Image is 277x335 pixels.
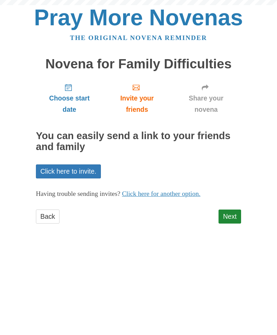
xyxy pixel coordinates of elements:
[36,57,241,71] h1: Novena for Family Difficulties
[36,210,60,224] a: Back
[36,78,103,119] a: Choose start date
[219,210,241,224] a: Next
[36,164,101,178] a: Click here to invite.
[122,190,201,197] a: Click here for another option.
[43,93,96,115] span: Choose start date
[171,78,241,119] a: Share your novena
[36,131,241,152] h2: You can easily send a link to your friends and family
[36,190,120,197] span: Having trouble sending invites?
[103,78,171,119] a: Invite your friends
[110,93,164,115] span: Invite your friends
[70,34,207,41] a: The original novena reminder
[178,93,234,115] span: Share your novena
[34,5,243,30] a: Pray More Novenas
